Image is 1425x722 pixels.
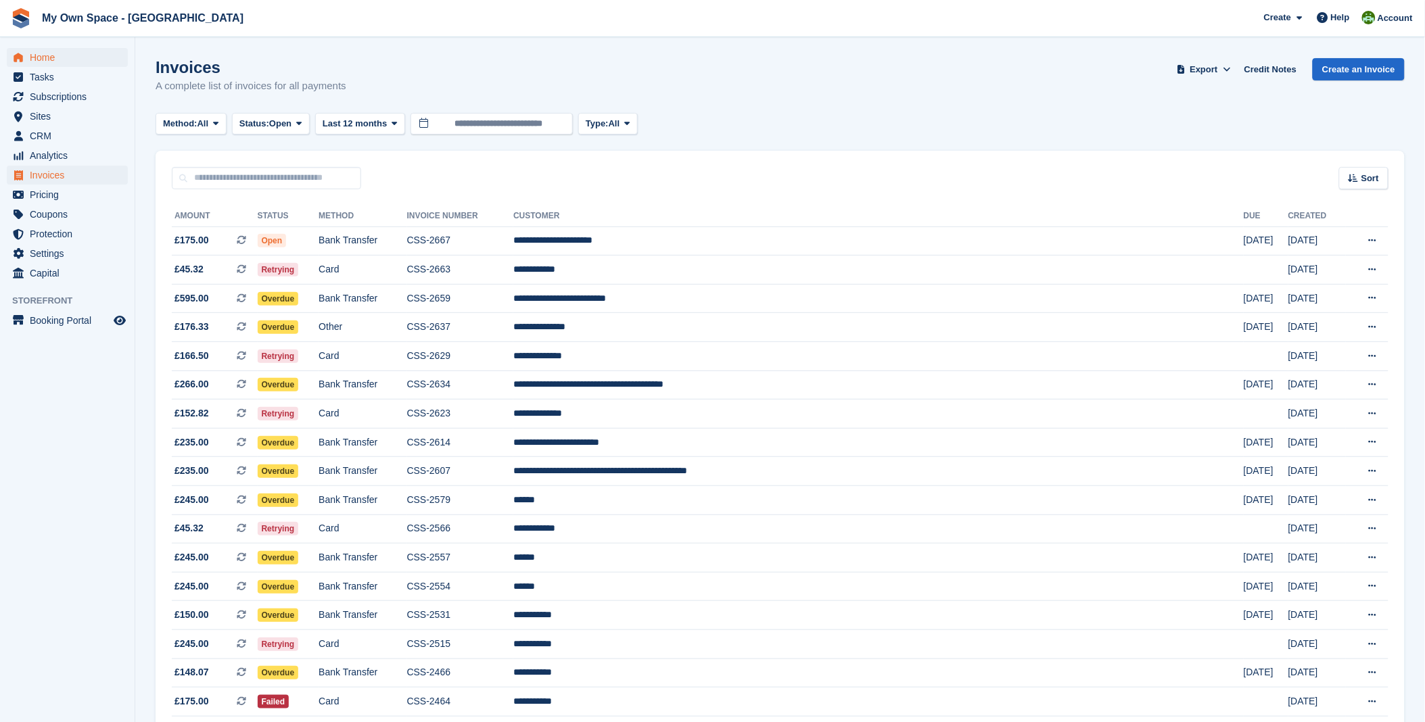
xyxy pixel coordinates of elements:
[1288,256,1346,285] td: [DATE]
[319,544,406,573] td: Bank Transfer
[30,166,111,185] span: Invoices
[174,608,209,622] span: £150.00
[174,262,204,276] span: £45.32
[578,113,638,135] button: Type: All
[1288,226,1346,256] td: [DATE]
[174,464,209,478] span: £235.00
[1174,58,1234,80] button: Export
[258,436,299,450] span: Overdue
[1361,172,1379,185] span: Sort
[30,224,111,243] span: Protection
[1288,370,1346,400] td: [DATE]
[174,521,204,535] span: £45.32
[258,666,299,679] span: Overdue
[1288,486,1346,515] td: [DATE]
[30,48,111,67] span: Home
[1288,514,1346,544] td: [DATE]
[258,407,299,420] span: Retrying
[1244,601,1288,630] td: [DATE]
[258,206,319,227] th: Status
[1288,688,1346,717] td: [DATE]
[319,284,406,313] td: Bank Transfer
[1244,572,1288,601] td: [DATE]
[156,58,346,76] h1: Invoices
[30,68,111,87] span: Tasks
[407,486,514,515] td: CSS-2579
[1288,658,1346,688] td: [DATE]
[319,572,406,601] td: Bank Transfer
[174,665,209,679] span: £148.07
[269,117,291,130] span: Open
[163,117,197,130] span: Method:
[7,166,128,185] a: menu
[407,572,514,601] td: CSS-2554
[1244,544,1288,573] td: [DATE]
[1288,400,1346,429] td: [DATE]
[323,117,387,130] span: Last 12 months
[258,695,289,708] span: Failed
[319,256,406,285] td: Card
[1378,11,1413,25] span: Account
[319,630,406,659] td: Card
[1244,658,1288,688] td: [DATE]
[7,126,128,145] a: menu
[258,263,299,276] span: Retrying
[319,457,406,486] td: Bank Transfer
[407,428,514,457] td: CSS-2614
[7,48,128,67] a: menu
[156,113,227,135] button: Method: All
[407,400,514,429] td: CSS-2623
[7,68,128,87] a: menu
[174,320,209,334] span: £176.33
[407,226,514,256] td: CSS-2667
[609,117,620,130] span: All
[319,601,406,630] td: Bank Transfer
[1244,313,1288,342] td: [DATE]
[407,313,514,342] td: CSS-2637
[30,311,111,330] span: Booking Portal
[30,126,111,145] span: CRM
[319,400,406,429] td: Card
[1244,486,1288,515] td: [DATE]
[30,205,111,224] span: Coupons
[315,113,405,135] button: Last 12 months
[407,284,514,313] td: CSS-2659
[1288,457,1346,486] td: [DATE]
[1244,284,1288,313] td: [DATE]
[30,146,111,165] span: Analytics
[239,117,269,130] span: Status:
[12,294,135,308] span: Storefront
[258,320,299,334] span: Overdue
[1288,572,1346,601] td: [DATE]
[319,342,406,371] td: Card
[1244,457,1288,486] td: [DATE]
[30,87,111,106] span: Subscriptions
[174,637,209,651] span: £245.00
[1288,601,1346,630] td: [DATE]
[174,550,209,564] span: £245.00
[1331,11,1350,24] span: Help
[258,522,299,535] span: Retrying
[7,185,128,204] a: menu
[7,244,128,263] a: menu
[319,428,406,457] td: Bank Transfer
[1288,206,1346,227] th: Created
[172,206,258,227] th: Amount
[1288,630,1346,659] td: [DATE]
[232,113,310,135] button: Status: Open
[407,457,514,486] td: CSS-2607
[1362,11,1376,24] img: Keely
[1313,58,1405,80] a: Create an Invoice
[1288,342,1346,371] td: [DATE]
[174,579,209,594] span: £245.00
[407,601,514,630] td: CSS-2531
[407,206,514,227] th: Invoice Number
[1239,58,1302,80] a: Credit Notes
[319,226,406,256] td: Bank Transfer
[258,551,299,564] span: Overdue
[407,658,514,688] td: CSS-2466
[319,206,406,227] th: Method
[258,350,299,363] span: Retrying
[30,264,111,283] span: Capital
[407,630,514,659] td: CSS-2515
